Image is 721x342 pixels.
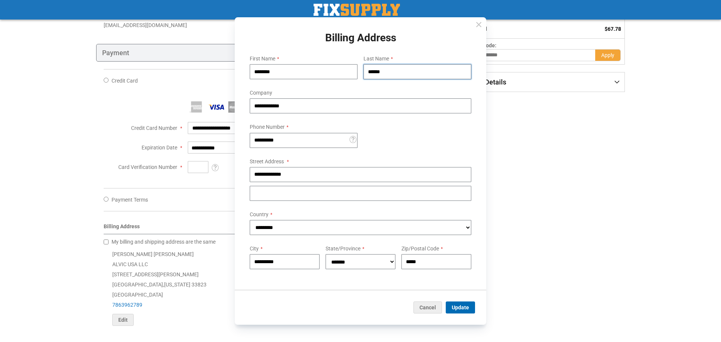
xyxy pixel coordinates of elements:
span: Apply [601,52,614,58]
span: Country [250,211,268,217]
button: Edit [112,314,134,326]
img: Visa [208,101,225,113]
button: Apply [595,49,621,61]
span: State/Province [326,246,360,252]
a: 7863962789 [104,15,134,21]
img: American Express [188,101,205,113]
span: Credit Card [112,78,138,84]
span: Update [452,304,469,310]
h1: Billing Address [244,32,477,44]
span: $67.78 [605,26,621,32]
span: Expiration Date [142,145,177,151]
span: Last Name [364,56,389,62]
span: First Name [250,56,275,62]
span: [US_STATE] [164,282,190,288]
span: Zip/Postal Code [401,246,439,252]
span: My billing and shipping address are the same [112,239,216,245]
span: City [250,246,259,252]
span: [EMAIL_ADDRESS][DOMAIN_NAME] [104,22,187,28]
div: Payment [96,44,437,62]
div: [PERSON_NAME] [PERSON_NAME] ALVIC USA LLC [STREET_ADDRESS][PERSON_NAME] [GEOGRAPHIC_DATA] , 33823... [104,249,430,326]
span: Street Address [250,158,284,164]
a: store logo [314,4,400,16]
span: Phone Number [250,124,285,130]
img: Fix Industrial Supply [314,4,400,16]
span: Edit [118,317,128,323]
span: Card Verification Number [118,164,177,170]
img: MasterCard [228,101,246,113]
button: Cancel [413,301,442,313]
button: Update [446,301,475,313]
span: Cancel [419,304,436,310]
span: Credit Card Number [131,125,177,131]
a: 7863962789 [112,302,142,308]
span: Payment Terms [112,197,148,203]
span: Company [250,90,272,96]
div: Billing Address [104,223,430,234]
